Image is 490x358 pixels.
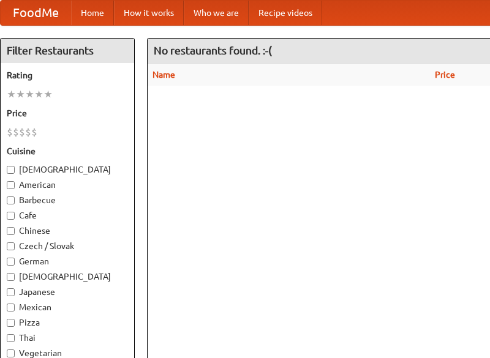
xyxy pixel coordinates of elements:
label: Pizza [7,316,128,329]
label: Barbecue [7,194,128,206]
label: Japanese [7,286,128,298]
input: German [7,258,15,266]
input: Thai [7,334,15,342]
li: ★ [25,88,34,101]
input: Czech / Slovak [7,242,15,250]
a: Who we are [184,1,249,25]
h4: Filter Restaurants [1,39,134,63]
input: Chinese [7,227,15,235]
input: Barbecue [7,196,15,204]
input: Cafe [7,212,15,220]
li: ★ [7,88,16,101]
h5: Cuisine [7,145,128,157]
input: Mexican [7,304,15,311]
label: [DEMOGRAPHIC_DATA] [7,270,128,283]
label: Cafe [7,209,128,222]
ng-pluralize: No restaurants found. :-( [154,45,272,56]
label: Czech / Slovak [7,240,128,252]
label: German [7,255,128,267]
li: $ [19,125,25,139]
li: ★ [34,88,43,101]
h5: Price [7,107,128,119]
li: $ [25,125,31,139]
h5: Rating [7,69,128,81]
li: ★ [43,88,53,101]
label: Chinese [7,225,128,237]
input: Pizza [7,319,15,327]
li: $ [7,125,13,139]
a: Name [153,70,175,80]
input: American [7,181,15,189]
input: [DEMOGRAPHIC_DATA] [7,273,15,281]
li: $ [31,125,37,139]
a: Home [71,1,114,25]
a: Recipe videos [249,1,322,25]
input: Japanese [7,288,15,296]
input: Vegetarian [7,349,15,357]
a: Price [435,70,455,80]
label: Thai [7,332,128,344]
input: [DEMOGRAPHIC_DATA] [7,166,15,174]
label: [DEMOGRAPHIC_DATA] [7,163,128,176]
a: FoodMe [1,1,71,25]
a: How it works [114,1,184,25]
li: ★ [16,88,25,101]
li: $ [13,125,19,139]
label: American [7,179,128,191]
label: Mexican [7,301,128,313]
